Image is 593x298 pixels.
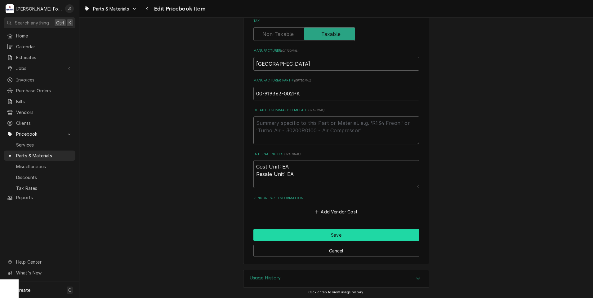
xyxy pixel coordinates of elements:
span: ( optional ) [283,152,301,156]
span: ( optional ) [307,108,325,112]
span: Reports [16,194,72,201]
span: Purchase Orders [16,87,72,94]
label: Manufacturer Part # [253,78,419,83]
a: Go to What's New [4,268,75,278]
div: Usage History [243,270,429,288]
span: Miscellaneous [16,163,72,170]
span: Bills [16,98,72,105]
span: Services [16,142,72,148]
label: Vendor Part Information [253,196,419,201]
div: Marshall Food Equipment Service's Avatar [6,4,14,13]
div: Vendor Part Information [253,196,419,216]
a: Bills [4,96,75,107]
button: Cancel [253,245,419,256]
div: M [6,4,14,13]
div: Internal Notes [253,152,419,188]
a: Home [4,31,75,41]
a: Calendar [4,42,75,52]
div: Manufacturer [253,48,419,70]
a: Estimates [4,52,75,63]
span: Jobs [16,65,63,72]
span: Discounts [16,174,72,181]
div: Button Group [253,229,419,256]
span: Click or tap to view usage history. [308,290,364,294]
h3: Usage History [250,275,281,281]
label: Internal Notes [253,152,419,157]
span: Create [16,287,30,293]
div: Manufacturer Part # [253,78,419,100]
span: Help Center [16,259,72,265]
a: Invoices [4,75,75,85]
span: Home [16,33,72,39]
a: Vendors [4,107,75,117]
span: ( optional ) [281,49,298,52]
label: Detailed Summary Template [253,108,419,113]
span: Invoices [16,77,72,83]
button: Accordion Details Expand Trigger [243,270,429,287]
span: Calendar [16,43,72,50]
span: Vendors [16,109,72,116]
span: Parts & Materials [16,152,72,159]
span: Tax Rates [16,185,72,191]
div: Button Group Row [253,229,419,241]
div: Detailed Summary Template [253,108,419,144]
a: Services [4,140,75,150]
a: Miscellaneous [4,161,75,172]
span: K [69,20,71,26]
button: Navigate back [142,4,152,14]
a: Go to Jobs [4,63,75,73]
a: Parts & Materials [4,151,75,161]
a: Go to Help Center [4,257,75,267]
button: Save [253,229,419,241]
span: ( optional ) [294,79,311,82]
a: Purchase Orders [4,85,75,96]
span: Edit Pricebook Item [152,5,206,13]
label: Tax [253,19,419,24]
a: Clients [4,118,75,128]
a: Go to Parts & Materials [81,4,140,14]
span: C [68,287,71,293]
span: Pricebook [16,131,63,137]
span: Ctrl [56,20,64,26]
div: Accordion Header [243,270,429,287]
a: Go to Pricebook [4,129,75,139]
div: Tax [253,19,419,41]
button: Search anythingCtrlK [4,17,75,28]
span: Parts & Materials [93,6,129,12]
div: J( [65,4,74,13]
a: Tax Rates [4,183,75,193]
label: Manufacturer [253,48,419,53]
a: Discounts [4,172,75,182]
span: Estimates [16,54,72,61]
button: Add Vendor Cost [314,208,359,216]
div: Jeff Debigare (109)'s Avatar [65,4,74,13]
span: Clients [16,120,72,126]
span: What's New [16,270,72,276]
textarea: Cost Unit: EA Resale Unit: EA [253,160,419,188]
span: Search anything [15,20,49,26]
div: Button Group Row [253,241,419,256]
a: Reports [4,192,75,203]
div: [PERSON_NAME] Food Equipment Service [16,6,62,12]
